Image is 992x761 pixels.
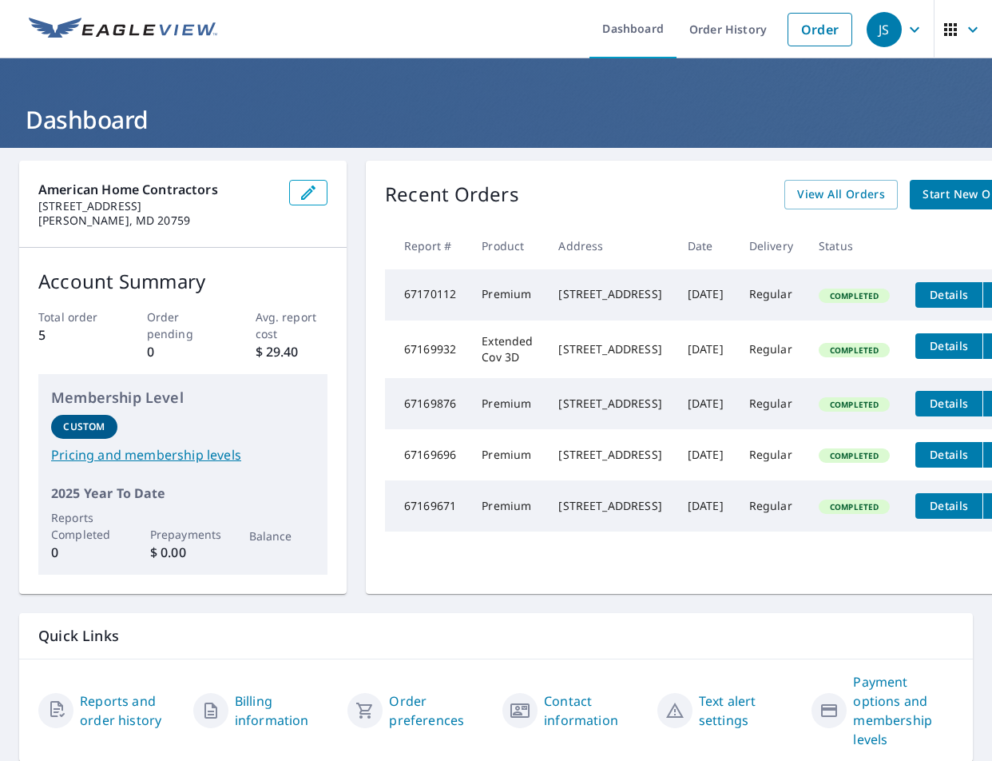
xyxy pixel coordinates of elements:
[80,691,181,730] a: Reports and order history
[51,445,315,464] a: Pricing and membership levels
[389,691,490,730] a: Order preferences
[147,309,220,342] p: Order pending
[675,222,736,269] th: Date
[469,321,546,378] td: Extended Cov 3D
[736,378,806,429] td: Regular
[736,321,806,378] td: Regular
[915,391,982,416] button: detailsBtn-67169876
[925,447,973,462] span: Details
[784,180,898,209] a: View All Orders
[385,222,469,269] th: Report #
[51,509,117,543] p: Reports Completed
[820,345,888,356] span: Completed
[385,480,469,532] td: 67169671
[249,528,315,544] p: Balance
[38,267,327,296] p: Account Summary
[51,387,315,408] p: Membership Level
[469,378,546,429] td: Premium
[51,484,315,503] p: 2025 Year To Date
[558,447,661,463] div: [STREET_ADDRESS]
[925,287,973,302] span: Details
[51,543,117,562] p: 0
[915,493,982,519] button: detailsBtn-67169671
[736,222,806,269] th: Delivery
[820,450,888,461] span: Completed
[63,420,105,434] p: Custom
[385,180,519,209] p: Recent Orders
[915,442,982,468] button: detailsBtn-67169696
[820,501,888,512] span: Completed
[38,325,111,345] p: 5
[469,480,546,532] td: Premium
[925,338,973,353] span: Details
[385,378,469,429] td: 67169876
[675,378,736,429] td: [DATE]
[820,290,888,301] span: Completed
[469,269,546,321] td: Premium
[675,480,736,532] td: [DATE]
[820,399,888,410] span: Completed
[150,543,216,562] p: $ 0.00
[38,213,276,228] p: [PERSON_NAME], MD 20759
[385,321,469,378] td: 67169932
[546,222,674,269] th: Address
[38,199,276,213] p: [STREET_ADDRESS]
[256,309,328,342] p: Avg. report cost
[147,342,220,361] p: 0
[853,672,954,749] a: Payment options and membership levels
[558,396,661,412] div: [STREET_ADDRESS]
[469,429,546,480] td: Premium
[558,498,661,514] div: [STREET_ADDRESS]
[38,309,111,325] p: Total order
[235,691,335,730] a: Billing information
[925,396,973,411] span: Details
[915,282,982,308] button: detailsBtn-67170112
[385,269,469,321] td: 67170112
[736,269,806,321] td: Regular
[736,480,806,532] td: Regular
[558,286,661,302] div: [STREET_ADDRESS]
[544,691,645,730] a: Contact information
[736,429,806,480] td: Regular
[675,269,736,321] td: [DATE]
[19,103,973,136] h1: Dashboard
[29,18,217,42] img: EV Logo
[915,333,982,359] button: detailsBtn-67169932
[675,321,736,378] td: [DATE]
[699,691,800,730] a: Text alert settings
[469,222,546,269] th: Product
[806,222,903,269] th: Status
[38,180,276,199] p: American Home Contractors
[867,12,902,47] div: JS
[150,526,216,543] p: Prepayments
[558,341,661,357] div: [STREET_ADDRESS]
[788,13,852,46] a: Order
[38,626,954,646] p: Quick Links
[385,429,469,480] td: 67169696
[797,185,885,205] span: View All Orders
[675,429,736,480] td: [DATE]
[256,342,328,361] p: $ 29.40
[925,498,973,513] span: Details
